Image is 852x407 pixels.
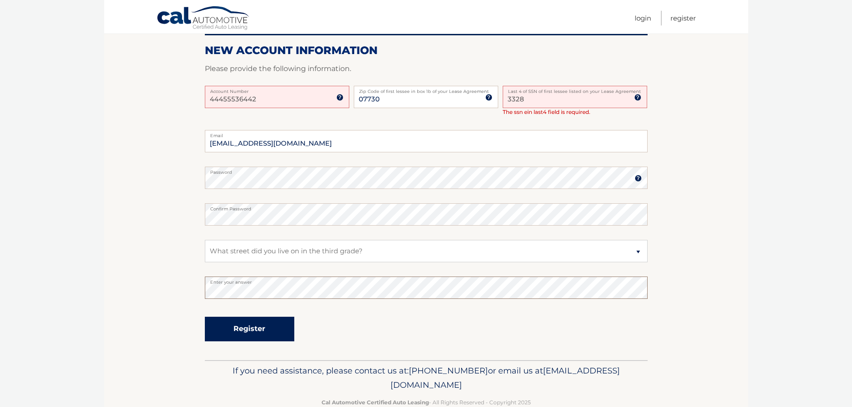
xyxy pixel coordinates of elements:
[205,130,648,152] input: Email
[205,130,648,137] label: Email
[205,277,648,284] label: Enter your answer
[635,11,651,25] a: Login
[157,6,250,32] a: Cal Automotive
[354,86,498,108] input: Zip Code
[205,317,294,341] button: Register
[409,365,488,376] span: [PHONE_NUMBER]
[503,86,647,93] label: Last 4 of SSN of first lessee listed on your Lease Agreement
[634,94,641,101] img: tooltip.svg
[354,86,498,93] label: Zip Code of first lessee in box 1b of your Lease Agreement
[390,365,620,390] span: [EMAIL_ADDRESS][DOMAIN_NAME]
[211,398,642,407] p: - All Rights Reserved - Copyright 2025
[322,399,429,406] strong: Cal Automotive Certified Auto Leasing
[485,94,492,101] img: tooltip.svg
[205,86,349,93] label: Account Number
[503,86,647,108] input: SSN or EIN (last 4 digits only)
[336,94,343,101] img: tooltip.svg
[211,364,642,392] p: If you need assistance, please contact us at: or email us at
[635,175,642,182] img: tooltip.svg
[205,63,648,75] p: Please provide the following information.
[205,167,648,174] label: Password
[503,109,590,115] span: The ssn ein last4 field is required.
[205,203,648,210] label: Confirm Password
[670,11,696,25] a: Register
[205,86,349,108] input: Account Number
[205,44,648,57] h2: New Account Information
